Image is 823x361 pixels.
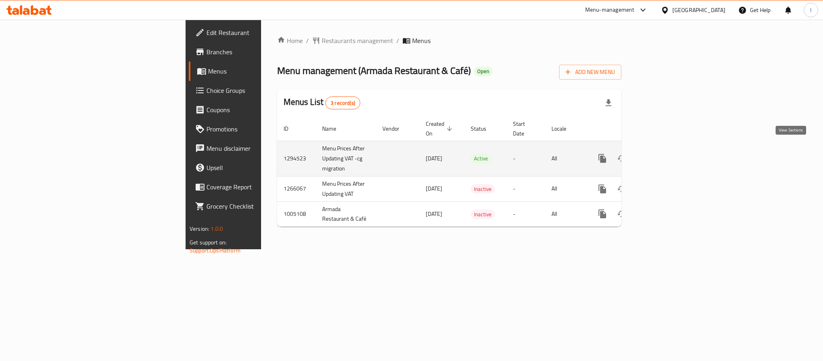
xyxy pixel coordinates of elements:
a: Edit Restaurant [189,23,323,42]
td: All [545,141,586,176]
button: Add New Menu [559,65,621,80]
a: Choice Groups [189,81,323,100]
span: Locale [551,124,577,133]
a: Grocery Checklist [189,197,323,216]
span: Edit Restaurant [206,28,317,37]
span: Branches [206,47,317,57]
span: Open [474,68,492,75]
span: Add New Menu [566,67,615,77]
span: Menu management ( Armada Restaurant & Café ) [277,62,471,80]
th: Actions [586,117,676,141]
a: Menu disclaimer [189,139,323,158]
button: Change Status [612,204,631,224]
div: Total records count [325,96,360,109]
td: - [506,141,545,176]
span: Coupons [206,105,317,115]
span: Grocery Checklist [206,201,317,211]
span: [DATE] [426,153,442,164]
span: Inactive [471,185,495,194]
nav: breadcrumb [277,36,621,45]
span: ID [284,124,299,133]
td: Menu Prices After Updating VAT -cg migration [316,141,376,176]
span: Inactive [471,210,495,219]
span: I [810,6,811,14]
td: All [545,201,586,227]
span: Menus [208,66,317,76]
td: - [506,176,545,201]
span: Upsell [206,163,317,172]
li: / [396,36,399,45]
td: Menu Prices After Updating VAT [316,176,376,201]
a: Promotions [189,119,323,139]
table: enhanced table [277,117,676,227]
span: Name [322,124,347,133]
div: [GEOGRAPHIC_DATA] [672,6,725,14]
span: Active [471,154,491,163]
a: Menus [189,62,323,81]
span: Status [471,124,497,133]
div: Open [474,67,492,76]
span: Restaurants management [322,36,393,45]
span: Get support on: [190,237,227,248]
a: Coverage Report [189,177,323,197]
a: Coupons [189,100,323,119]
div: Inactive [471,209,495,219]
span: Created On [426,119,455,138]
div: Export file [599,93,618,113]
span: Start Date [513,119,535,138]
button: more [593,179,612,199]
span: Menus [412,36,431,45]
td: - [506,201,545,227]
span: 3 record(s) [326,99,360,107]
h2: Menus List [284,96,360,109]
div: Menu-management [585,5,635,15]
span: Version: [190,224,209,234]
span: Coverage Report [206,182,317,192]
button: more [593,149,612,168]
span: [DATE] [426,183,442,194]
button: Change Status [612,149,631,168]
a: Branches [189,42,323,62]
span: [DATE] [426,209,442,219]
span: Menu disclaimer [206,144,317,153]
a: Upsell [189,158,323,177]
a: Restaurants management [312,36,393,45]
span: 1.0.0 [210,224,223,234]
button: Change Status [612,179,631,199]
td: All [545,176,586,201]
button: more [593,204,612,224]
span: Choice Groups [206,86,317,95]
span: Vendor [382,124,410,133]
td: Armada Restaurant & Café [316,201,376,227]
a: Support.OpsPlatform [190,245,241,256]
span: Promotions [206,124,317,134]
